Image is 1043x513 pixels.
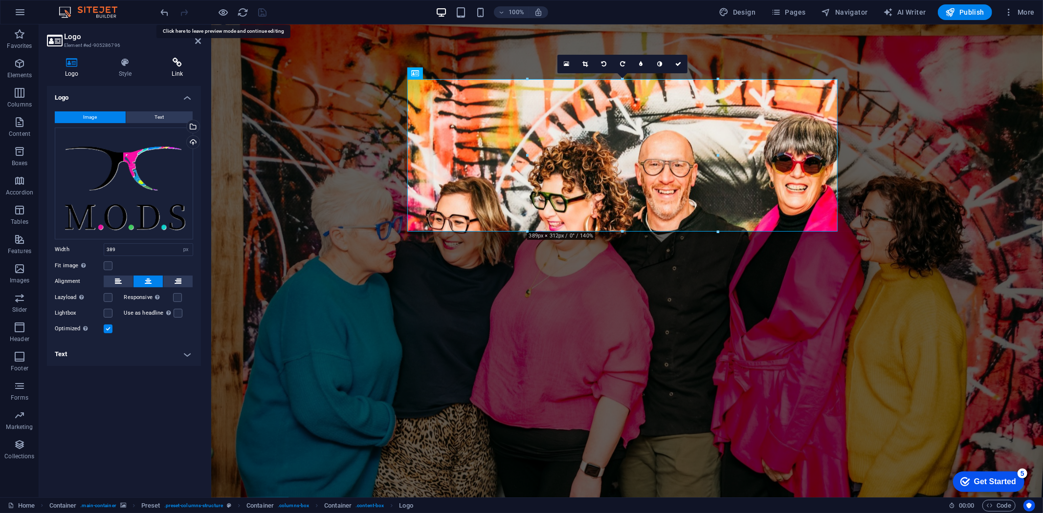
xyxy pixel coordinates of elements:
[49,500,77,512] span: Click to select. Double-click to edit
[101,58,154,78] h4: Style
[1004,7,1035,17] span: More
[55,307,104,319] label: Lightbox
[4,452,34,460] p: Collections
[355,500,384,512] span: . content-box
[70,2,80,12] div: 5
[164,500,223,512] span: . preset-columns-structure
[1023,500,1035,512] button: Usercentrics
[56,6,130,18] img: Editor Logo
[7,101,32,108] p: Columns
[227,503,231,508] i: This element is a customizable preset
[7,71,32,79] p: Elements
[6,189,33,196] p: Accordion
[9,130,30,138] p: Content
[55,247,104,252] label: Width
[11,218,28,226] p: Tables
[884,7,926,17] span: AI Writer
[10,335,29,343] p: Header
[324,500,352,512] span: Click to select. Double-click to edit
[669,55,688,73] a: Confirm ( Ctrl ⏎ )
[8,500,35,512] a: Click to cancel selection. Double-click to open Pages
[124,307,174,319] label: Use as headline
[12,306,27,314] p: Slider
[12,159,28,167] p: Boxes
[238,7,249,18] i: Reload page
[650,55,669,73] a: Greyscale
[64,41,181,50] h3: Element #ed-905286796
[1000,4,1039,20] button: More
[80,500,116,512] span: . main-container
[715,4,760,20] button: Design
[84,111,97,123] span: Image
[494,6,529,18] button: 100%
[632,55,650,73] a: Blur
[11,394,28,402] p: Forms
[141,500,160,512] span: Click to select. Double-click to edit
[159,7,171,18] i: Undo: Change text (Ctrl+Z)
[595,55,613,73] a: Rotate left 90°
[719,7,756,17] span: Design
[767,4,809,20] button: Pages
[55,111,126,123] button: Image
[155,111,164,123] span: Text
[10,277,30,284] p: Images
[938,4,992,20] button: Publish
[534,8,543,17] i: On resize automatically adjust zoom level to fit chosen device.
[154,58,201,78] h4: Link
[49,500,413,512] nav: breadcrumb
[771,7,805,17] span: Pages
[576,55,595,73] a: Crop mode
[55,323,104,335] label: Optimized
[880,4,930,20] button: AI Writer
[966,502,967,509] span: :
[8,247,31,255] p: Features
[47,58,101,78] h4: Logo
[55,260,104,272] label: Fit image
[159,6,171,18] button: undo
[64,32,201,41] h2: Logo
[126,111,193,123] button: Text
[715,4,760,20] div: Design (Ctrl+Alt+Y)
[399,500,413,512] span: Click to select. Double-click to edit
[818,4,872,20] button: Navigator
[237,6,249,18] button: reload
[47,86,201,104] h4: Logo
[982,500,1016,512] button: Code
[949,500,975,512] h6: Session time
[120,503,126,508] i: This element contains a background
[246,500,274,512] span: Click to select. Double-click to edit
[55,276,104,287] label: Alignment
[557,55,576,73] a: Select files from the file manager, stock photos, or upload file(s)
[509,6,524,18] h6: 100%
[987,500,1011,512] span: Code
[47,342,201,366] h4: Text
[7,42,32,50] p: Favorites
[124,292,173,303] label: Responsive
[55,292,104,303] label: Lazyload
[11,364,28,372] p: Footer
[6,423,33,431] p: Marketing
[26,11,68,20] div: Get Started
[278,500,309,512] span: . columns-box
[55,128,193,239] div: modlogotrans-QRauRnYXkyFfSyJukOYy4A.png
[946,7,984,17] span: Publish
[959,500,974,512] span: 00 00
[5,5,77,25] div: Get Started 5 items remaining, 0% complete
[821,7,868,17] span: Navigator
[613,55,632,73] a: Rotate right 90°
